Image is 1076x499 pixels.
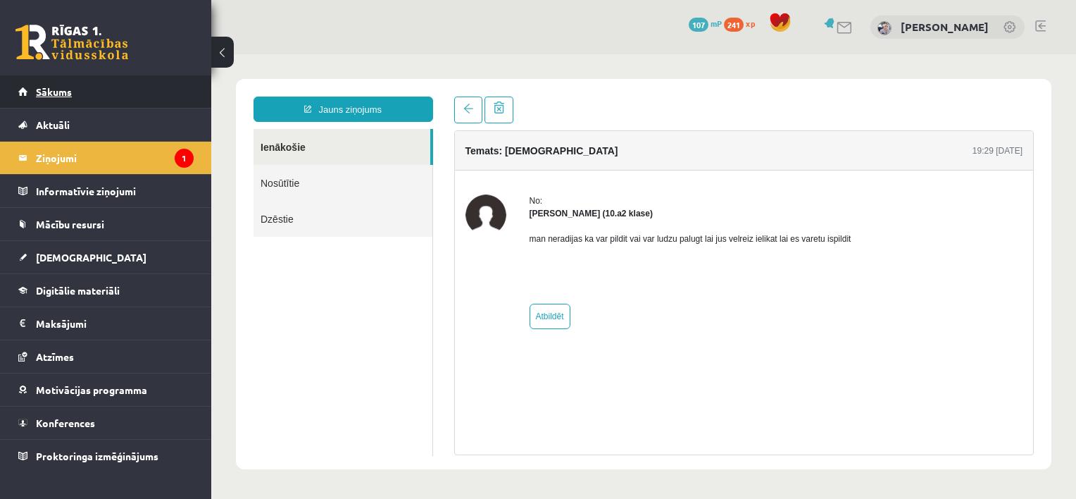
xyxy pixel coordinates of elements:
a: Dzēstie [42,147,221,183]
a: 107 mP [689,18,722,29]
img: Kristīne Vītola [877,21,892,35]
a: Informatīvie ziņojumi [18,175,194,207]
span: Aktuāli [36,118,70,131]
a: Nosūtītie [42,111,221,147]
div: No: [318,140,640,153]
span: Digitālie materiāli [36,284,120,297]
strong: [PERSON_NAME] (10.a2 klase) [318,154,442,164]
a: Konferences [18,407,194,439]
span: xp [746,18,755,29]
span: [DEMOGRAPHIC_DATA] [36,251,146,264]
legend: Informatīvie ziņojumi [36,175,194,207]
span: mP [711,18,722,29]
span: Atzīmes [36,350,74,363]
p: man neradijas ka var pildit vai var ludzu palugt lai jus velreiz ielikat lai es varetu ispildit [318,178,640,191]
a: Jauns ziņojums [42,42,222,68]
div: 19:29 [DATE] [761,90,811,103]
a: Motivācijas programma [18,374,194,406]
a: Proktoringa izmēģinājums [18,440,194,472]
a: Atzīmes [18,340,194,373]
span: Sākums [36,85,72,98]
a: Mācību resursi [18,208,194,240]
h4: Temats: [DEMOGRAPHIC_DATA] [254,91,407,102]
i: 1 [175,149,194,168]
span: Mācību resursi [36,218,104,230]
span: 107 [689,18,708,32]
a: 241 xp [724,18,762,29]
a: Sākums [18,75,194,108]
legend: Maksājumi [36,307,194,340]
a: Ienākošie [42,75,219,111]
a: [PERSON_NAME] [901,20,989,34]
a: Aktuāli [18,109,194,141]
span: Konferences [36,417,95,429]
a: Rīgas 1. Tālmācības vidusskola [15,25,128,60]
a: Digitālie materiāli [18,274,194,307]
a: Atbildēt [318,249,359,275]
legend: Ziņojumi [36,142,194,174]
a: [DEMOGRAPHIC_DATA] [18,241,194,273]
a: Ziņojumi1 [18,142,194,174]
img: Pāvels Ostapkovičs [254,140,295,181]
a: Maksājumi [18,307,194,340]
span: Proktoringa izmēģinājums [36,450,158,462]
span: Motivācijas programma [36,383,147,396]
span: 241 [724,18,744,32]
